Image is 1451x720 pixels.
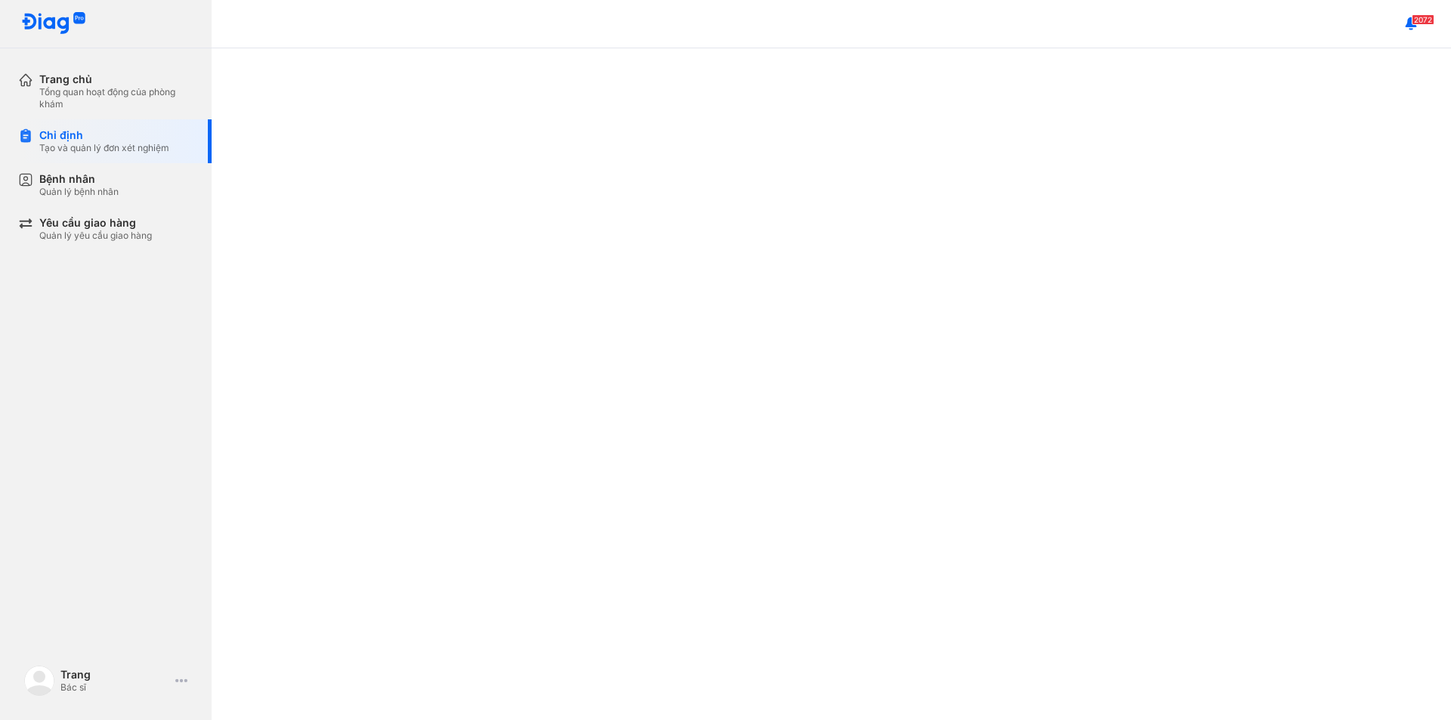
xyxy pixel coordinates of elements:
[39,142,169,154] div: Tạo và quản lý đơn xét nghiệm
[60,681,169,694] div: Bác sĩ
[39,186,119,198] div: Quản lý bệnh nhân
[1412,14,1434,25] span: 2072
[39,172,119,186] div: Bệnh nhân
[24,666,54,696] img: logo
[21,12,86,36] img: logo
[39,86,193,110] div: Tổng quan hoạt động của phòng khám
[39,73,193,86] div: Trang chủ
[39,128,169,142] div: Chỉ định
[39,216,152,230] div: Yêu cầu giao hàng
[39,230,152,242] div: Quản lý yêu cầu giao hàng
[60,668,169,681] div: Trang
